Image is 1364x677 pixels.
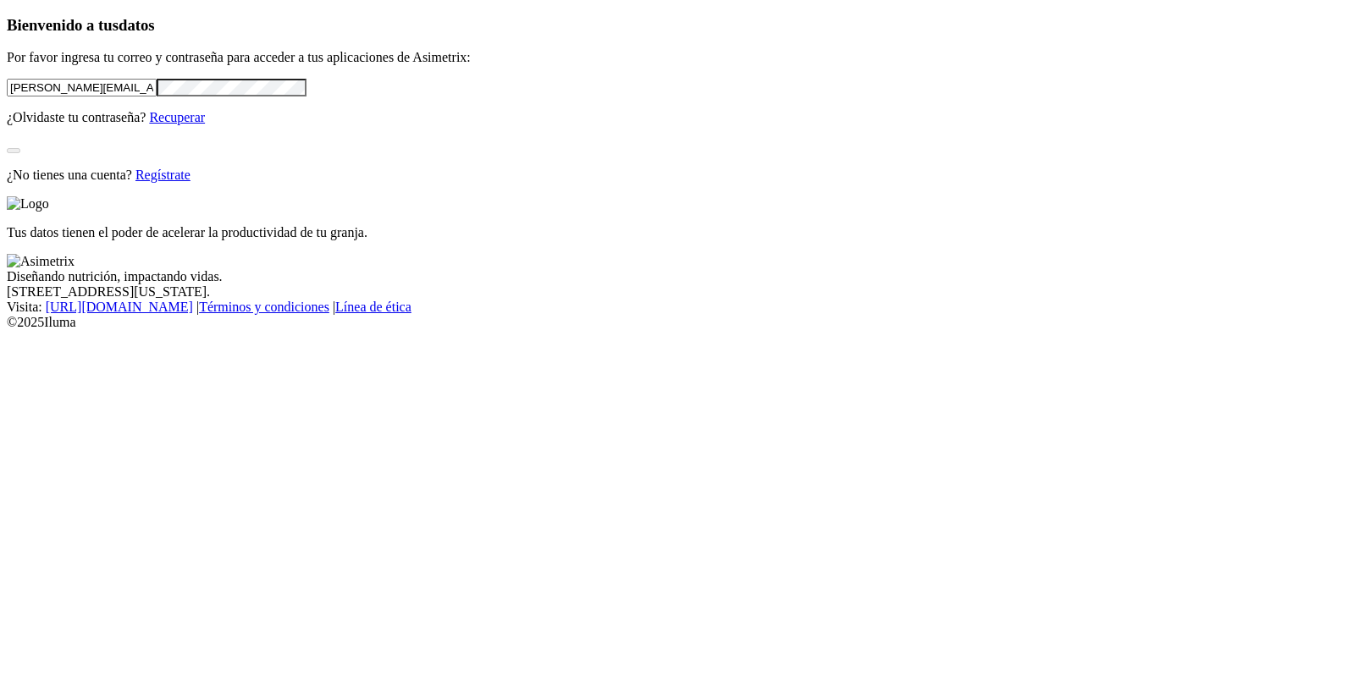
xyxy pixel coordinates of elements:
p: Por favor ingresa tu correo y contraseña para acceder a tus aplicaciones de Asimetrix: [7,50,1357,65]
img: Asimetrix [7,254,75,269]
a: [URL][DOMAIN_NAME] [46,300,193,314]
div: [STREET_ADDRESS][US_STATE]. [7,284,1357,300]
p: Tus datos tienen el poder de acelerar la productividad de tu granja. [7,225,1357,240]
a: Línea de ética [335,300,411,314]
p: ¿No tienes una cuenta? [7,168,1357,183]
div: Diseñando nutrición, impactando vidas. [7,269,1357,284]
div: © 2025 Iluma [7,315,1357,330]
p: ¿Olvidaste tu contraseña? [7,110,1357,125]
input: Tu correo [7,79,157,96]
span: datos [119,16,155,34]
h3: Bienvenido a tus [7,16,1357,35]
a: Recuperar [149,110,205,124]
a: Términos y condiciones [199,300,329,314]
img: Logo [7,196,49,212]
a: Regístrate [135,168,191,182]
div: Visita : | | [7,300,1357,315]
